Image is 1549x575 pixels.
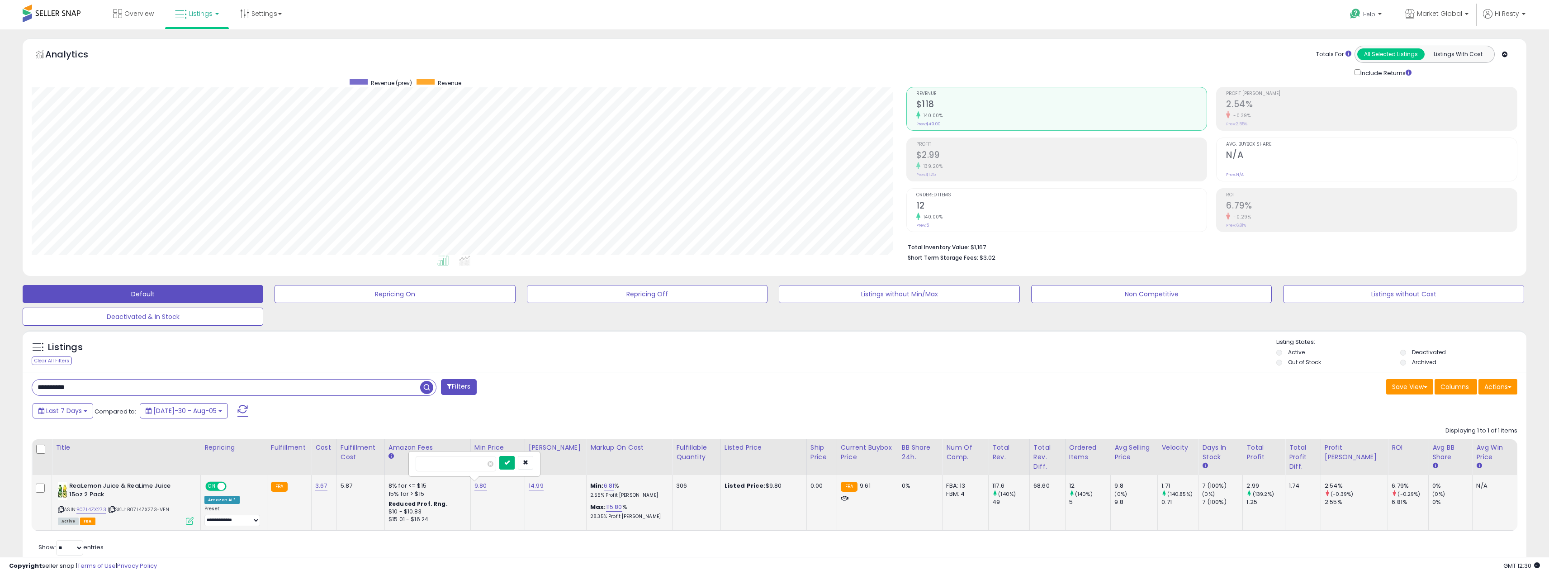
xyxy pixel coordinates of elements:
[1075,490,1093,498] small: (140%)
[908,243,969,251] b: Total Inventory Value:
[77,561,116,570] a: Terms of Use
[341,443,381,462] div: Fulfillment Cost
[1476,462,1482,470] small: Avg Win Price.
[1069,482,1111,490] div: 12
[606,503,622,512] a: 115.80
[1246,443,1281,462] div: Total Profit
[1432,498,1472,506] div: 0%
[725,481,766,490] b: Listed Price:
[1230,112,1251,119] small: -0.39%
[1202,498,1242,506] div: 7 (100%)
[1202,462,1208,470] small: Days In Stock.
[1283,285,1524,303] button: Listings without Cost
[992,498,1029,506] div: 49
[48,341,83,354] h5: Listings
[590,503,606,511] b: Max:
[1432,490,1445,498] small: (0%)
[95,407,136,416] span: Compared to:
[1161,482,1198,490] div: 1.71
[779,285,1019,303] button: Listings without Min/Max
[1348,67,1422,78] div: Include Returns
[946,482,981,490] div: FBA: 13
[1226,200,1517,213] h2: 6.79%
[916,142,1207,147] span: Profit
[315,443,333,452] div: Cost
[76,506,106,513] a: B07L4ZX273
[725,443,803,452] div: Listed Price
[225,483,240,490] span: OFF
[32,356,72,365] div: Clear All Filters
[69,482,179,501] b: ReaLemon Juice & ReaLime Juice 15oz 2 Pack
[1226,142,1517,147] span: Avg. Buybox Share
[841,482,857,492] small: FBA
[23,285,263,303] button: Default
[1325,498,1388,506] div: 2.55%
[1114,443,1154,462] div: Avg Selling Price
[1432,482,1472,490] div: 0%
[206,483,218,490] span: ON
[108,506,170,513] span: | SKU: B07L4ZX273-VEN
[388,452,394,461] small: Amazon Fees.
[860,481,871,490] span: 9.61
[920,214,943,220] small: 140.00%
[371,79,412,87] span: Revenue (prev)
[1412,348,1446,356] label: Deactivated
[388,482,464,490] div: 8% for <= $15
[992,443,1026,462] div: Total Rev.
[1033,482,1058,490] div: 68.60
[1495,9,1519,18] span: Hi Resty
[1350,8,1361,19] i: Get Help
[80,518,95,525] span: FBA
[315,481,327,490] a: 3.67
[1031,285,1272,303] button: Non Competitive
[1253,490,1274,498] small: (139.2%)
[388,490,464,498] div: 15% for > $15
[1316,50,1351,59] div: Totals For
[920,112,943,119] small: 140.00%
[946,490,981,498] div: FBM: 4
[590,482,665,499] div: %
[1357,48,1425,60] button: All Selected Listings
[1397,490,1420,498] small: (-0.29%)
[998,490,1016,498] small: (140%)
[908,254,978,261] b: Short Term Storage Fees:
[204,506,260,526] div: Preset:
[1226,193,1517,198] span: ROI
[590,503,665,520] div: %
[725,482,800,490] div: $9.80
[841,443,894,462] div: Current Buybox Price
[1033,443,1061,471] div: Total Rev. Diff.
[1440,382,1469,391] span: Columns
[529,481,544,490] a: 14.99
[1483,9,1525,29] a: Hi Resty
[58,482,67,500] img: 41hRx2UJ69L._SL40_.jpg
[902,443,938,462] div: BB Share 24h.
[117,561,157,570] a: Privacy Policy
[1226,121,1247,127] small: Prev: 2.55%
[1392,498,1428,506] div: 6.81%
[1289,443,1317,471] div: Total Profit Diff.
[1392,443,1425,452] div: ROI
[1069,443,1107,462] div: Ordered Items
[438,79,461,87] span: Revenue
[1424,48,1492,60] button: Listings With Cost
[271,443,308,452] div: Fulfillment
[810,443,833,462] div: Ship Price
[1226,172,1244,177] small: Prev: N/A
[58,518,79,525] span: All listings currently available for purchase on Amazon
[1161,498,1198,506] div: 0.71
[1331,490,1353,498] small: (-0.39%)
[916,223,929,228] small: Prev: 5
[1202,482,1242,490] div: 7 (100%)
[587,439,673,475] th: The percentage added to the cost of goods (COGS) that forms the calculator for Min & Max prices.
[38,543,104,551] span: Show: entries
[1288,348,1305,356] label: Active
[1202,490,1215,498] small: (0%)
[56,443,197,452] div: Title
[1363,10,1375,18] span: Help
[590,481,604,490] b: Min:
[1435,379,1477,394] button: Columns
[204,496,240,504] div: Amazon AI *
[980,253,995,262] span: $3.02
[1432,443,1468,462] div: Avg BB Share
